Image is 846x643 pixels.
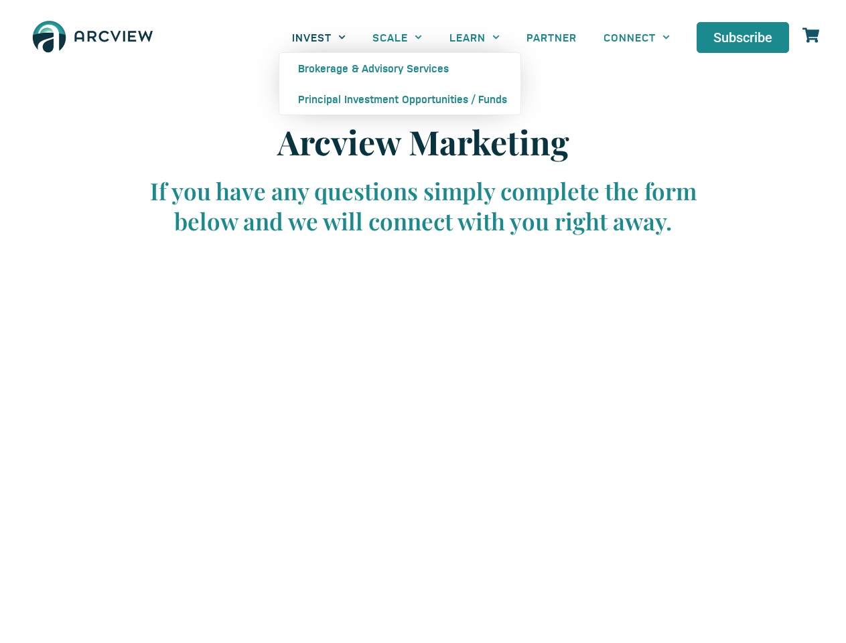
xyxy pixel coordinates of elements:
[590,22,683,52] a: CONNECT
[279,22,359,52] a: INVEST
[513,22,590,52] a: PARTNER
[135,175,711,236] div: If you have any questions simply complete the form below and we will connect with you right away.
[436,22,513,52] a: LEARN
[279,84,520,115] a: Principal Investment Opportunities / Funds
[713,31,772,44] span: Subscribe
[27,13,159,62] img: The Arcview Group
[359,22,435,52] a: SCALE
[279,22,683,52] nav: Menu
[279,53,520,84] a: Brokerage & Advisory Services
[279,52,521,115] ul: INVEST
[135,122,711,162] h2: Arcview Marketing
[697,22,789,53] a: Subscribe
